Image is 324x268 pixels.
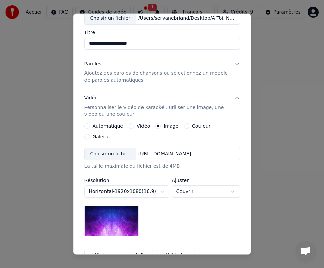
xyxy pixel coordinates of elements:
div: [URL][DOMAIN_NAME] [136,150,194,157]
div: VidéoPersonnaliser le vidéo de karaoké : utiliser une image, une vidéo ou une couleur [84,123,240,267]
div: Paroles [84,61,101,67]
label: Résolution [84,178,169,182]
p: Ajoutez des paroles de chansons ou sélectionnez un modèle de paroles automatiques [84,70,229,84]
label: Vidéo [137,123,150,128]
button: ParolesAjoutez des paroles de chansons ou sélectionnez un modèle de paroles automatiques [84,55,240,89]
label: Galerie [93,134,110,139]
label: Automatique [93,123,123,128]
p: Personnaliser le vidéo de karaoké : utiliser une image, une vidéo ou une couleur [84,104,229,118]
button: Réinitialiser [156,249,195,262]
label: Image [164,123,178,128]
div: La taille maximale du fichier est de 4MB [84,163,240,170]
div: /Users/servanebriand/Desktop/A Toi, Notre Kiki (1).mov [136,15,240,22]
button: VidéoPersonnaliser le vidéo de karaoké : utiliser une image, une vidéo ou une couleur [84,89,240,123]
label: Titre [84,30,240,35]
div: Vidéo [84,95,229,118]
div: Choisir un fichier [85,148,136,160]
div: Choisir un fichier [85,12,136,24]
button: Définir comme Prédéfini [84,249,153,262]
label: Couleur [192,123,210,128]
label: Ajuster [172,178,240,182]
